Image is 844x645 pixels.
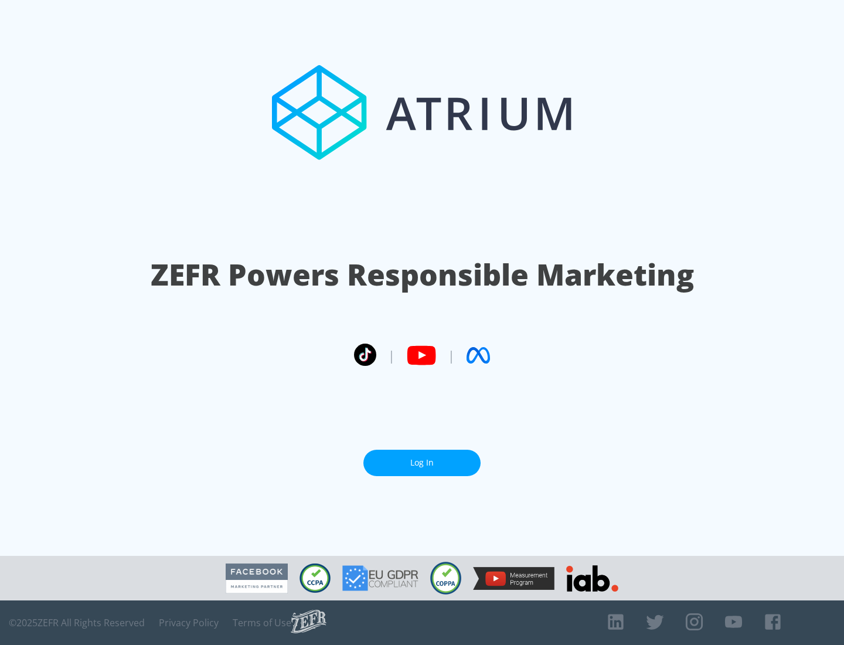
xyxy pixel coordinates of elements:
span: | [388,347,395,364]
a: Terms of Use [233,617,291,629]
span: © 2025 ZEFR All Rights Reserved [9,617,145,629]
img: COPPA Compliant [430,562,461,595]
h1: ZEFR Powers Responsible Marketing [151,254,694,295]
a: Log In [363,450,481,476]
a: Privacy Policy [159,617,219,629]
img: YouTube Measurement Program [473,567,554,590]
img: GDPR Compliant [342,565,418,591]
img: Facebook Marketing Partner [226,563,288,593]
img: CCPA Compliant [300,563,331,593]
img: IAB [566,565,618,592]
span: | [448,347,455,364]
